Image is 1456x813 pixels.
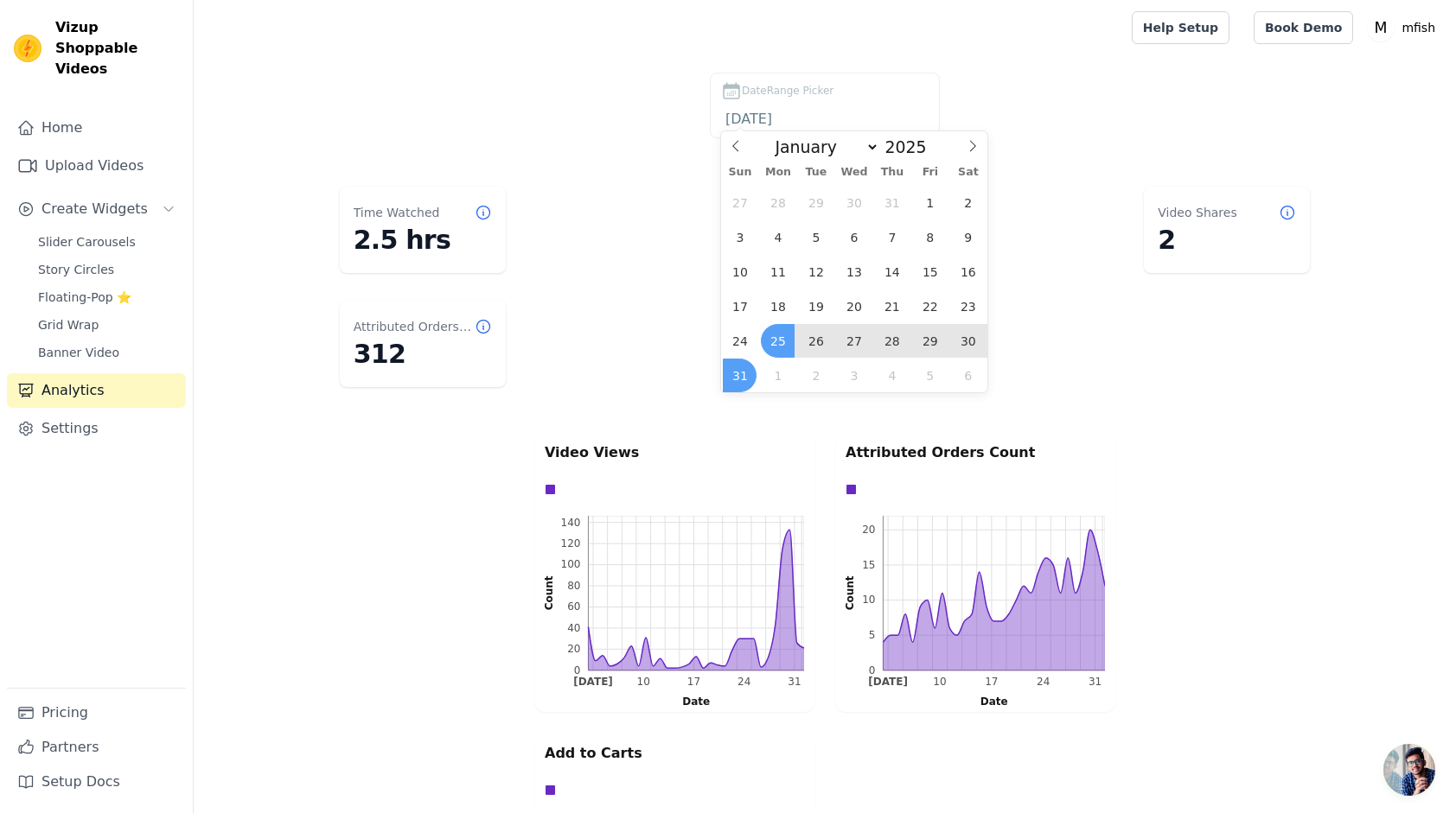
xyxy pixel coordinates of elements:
[825,516,884,676] g: left axis
[354,318,475,335] dt: Attributed Orders Count
[28,230,186,254] a: Slider Carousels
[879,137,942,156] input: Year
[933,676,946,688] text: 10
[788,676,801,688] g: Sun Aug 31 2025 00:00:00 GMT+0800 (中国标准时间)
[766,137,879,157] select: Month
[875,220,909,254] span: August 7, 2025
[1037,676,1050,688] g: Sun Aug 24 2025 00:00:00 GMT+0800 (中国标准时间)
[38,261,114,278] span: Story Circles
[913,255,947,289] span: August 15, 2025
[799,220,833,254] span: August 5, 2025
[7,373,186,408] a: Analytics
[913,186,947,219] span: August 1, 2025
[7,730,186,765] a: Partners
[911,167,949,178] span: Fri
[567,580,580,592] text: 80
[1132,11,1229,44] a: Help Setup
[949,167,987,178] span: Sat
[742,83,833,98] span: DateRange Picker
[875,255,909,289] span: August 14, 2025
[875,324,909,358] span: August 28, 2025
[1375,19,1388,36] text: M
[28,285,186,309] a: Floating-Pop ⭐
[574,664,581,676] text: 0
[38,289,131,306] span: Floating-Pop ⭐
[38,344,119,361] span: Banner Video
[1089,676,1102,688] text: 31
[761,220,795,254] span: August 4, 2025
[799,186,833,219] span: July 29, 2025
[837,324,871,358] span: August 27, 2025
[841,480,1101,499] div: Data groups
[862,559,875,571] text: 15
[543,575,555,610] text: Count
[980,695,1008,708] text: Date
[354,339,492,370] dd: 312
[567,622,580,634] text: 40
[637,676,650,688] text: 10
[723,255,757,289] span: August 10, 2025
[354,204,440,221] dt: Time Watched
[723,220,757,254] span: August 3, 2025
[951,220,985,254] span: August 9, 2025
[951,359,985,392] span: September 6, 2025
[573,670,804,689] g: bottom ticks
[28,257,186,282] a: Story Circles
[561,537,581,549] g: 120
[721,167,759,178] span: Sun
[868,670,1105,689] g: bottom ticks
[723,186,757,219] span: July 27, 2025
[540,480,800,499] div: Data groups
[561,517,581,529] text: 140
[799,359,833,392] span: September 2, 2025
[55,17,179,79] span: Vizup Shoppable Videos
[837,255,871,289] span: August 13, 2025
[7,695,186,730] a: Pricing
[837,359,871,392] span: September 3, 2025
[721,108,929,130] input: DateRange Picker
[761,359,795,392] span: September 1, 2025
[7,192,186,226] button: Create Widgets
[682,695,710,708] text: Date
[797,167,835,178] span: Tue
[985,676,998,688] g: Sun Aug 17 2025 00:00:00 GMT+0800 (中国标准时间)
[38,233,136,251] span: Slider Carousels
[14,35,42,62] img: Vizup
[862,594,875,606] text: 10
[723,289,757,323] span: August 17, 2025
[28,340,186,365] a: Banner Video
[1254,11,1353,44] a: Book Demo
[799,289,833,323] span: August 19, 2025
[1395,12,1442,43] p: mfish
[913,359,947,392] span: September 5, 2025
[788,676,801,688] text: 31
[933,676,946,688] g: Sun Aug 10 2025 00:00:00 GMT+0800 (中国标准时间)
[835,167,873,178] span: Wed
[875,186,909,219] span: July 31, 2025
[38,316,99,333] span: Grid Wrap
[913,220,947,254] span: August 8, 2025
[862,516,883,676] g: left ticks
[844,575,856,610] text: Count
[951,255,985,289] span: August 16, 2025
[723,324,757,358] span: August 24, 2025
[985,676,998,688] text: 17
[1089,676,1102,688] g: Sun Aug 31 2025 00:00:00 GMT+0800 (中国标准时间)
[862,524,875,536] text: 20
[873,167,911,178] span: Thu
[869,664,876,676] text: 0
[761,324,795,358] span: August 25, 2025
[567,600,580,613] text: 60
[761,186,795,219] span: July 28, 2025
[951,324,985,358] span: August 30, 2025
[869,629,876,641] text: 5
[7,411,186,446] a: Settings
[567,643,580,655] g: 20
[7,765,186,799] a: Setup Docs
[561,558,581,570] text: 100
[1383,744,1435,796] a: 开放式聊天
